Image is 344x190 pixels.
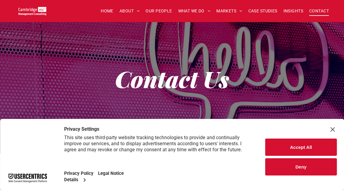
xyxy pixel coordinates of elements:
[18,8,46,14] a: Your Business Transformed | Cambridge Management Consulting
[175,6,214,16] a: WHAT WE DO
[213,6,245,16] a: MARKETS
[18,7,46,15] img: Go to Homepage
[143,6,175,16] a: OUR PEOPLE
[115,64,198,94] strong: Contact
[306,6,332,16] a: CONTACT
[203,64,229,94] strong: Us
[116,6,143,16] a: ABOUT
[280,6,306,16] a: INSIGHTS
[245,6,280,16] a: CASE STUDIES
[98,6,116,16] a: HOME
